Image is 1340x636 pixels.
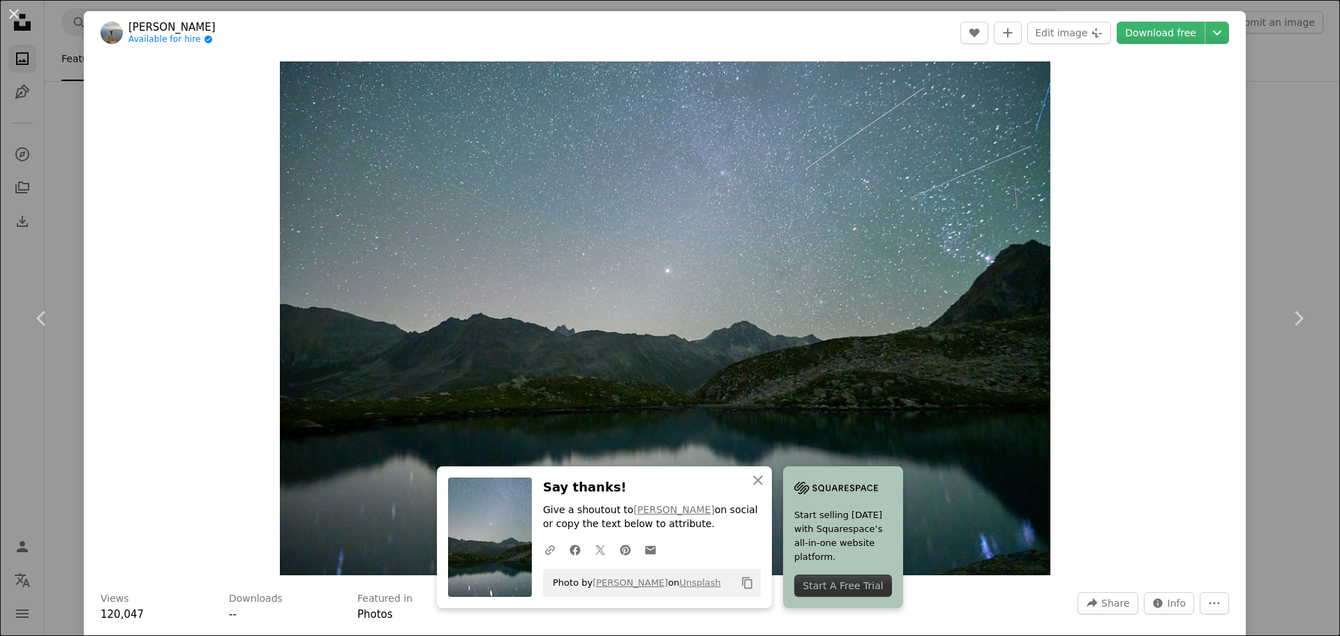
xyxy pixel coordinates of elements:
[563,535,588,563] a: Share on Facebook
[229,608,237,621] span: --
[1144,592,1195,614] button: Stats about this image
[794,575,892,597] div: Start A Free Trial
[543,478,761,498] h3: Say thanks!
[1101,593,1129,614] span: Share
[543,503,761,531] p: Give a shoutout to on social or copy the text below to attribute.
[634,504,715,515] a: [PERSON_NAME]
[960,22,988,44] button: Like
[100,22,123,44] img: Go to Vladislav Zakharevich's profile
[128,34,216,45] a: Available for hire
[229,606,237,623] button: --
[229,592,283,606] h3: Downloads
[679,577,720,588] a: Unsplash
[613,535,638,563] a: Share on Pinterest
[100,608,144,621] span: 120,047
[100,592,129,606] h3: Views
[1200,592,1229,614] button: More Actions
[794,478,878,498] img: file-1705255347840-230a6ab5bca9image
[736,571,759,595] button: Copy to clipboard
[994,22,1022,44] button: Add to Collection
[1078,592,1138,614] button: Share this image
[357,592,412,606] h3: Featured in
[280,61,1050,575] button: Zoom in on this image
[588,535,613,563] a: Share on Twitter
[794,508,892,564] span: Start selling [DATE] with Squarespace’s all-in-one website platform.
[1256,251,1340,385] a: Next
[357,608,393,621] a: Photos
[1117,22,1205,44] a: Download free
[1205,22,1229,44] button: Choose download size
[546,572,721,594] span: Photo by on
[1027,22,1111,44] button: Edit image
[783,466,903,608] a: Start selling [DATE] with Squarespace’s all-in-one website platform.Start A Free Trial
[1168,593,1186,614] span: Info
[280,61,1050,575] img: Starry night sky over a calm mountain lake
[128,20,216,34] a: [PERSON_NAME]
[638,535,663,563] a: Share over email
[593,577,668,588] a: [PERSON_NAME]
